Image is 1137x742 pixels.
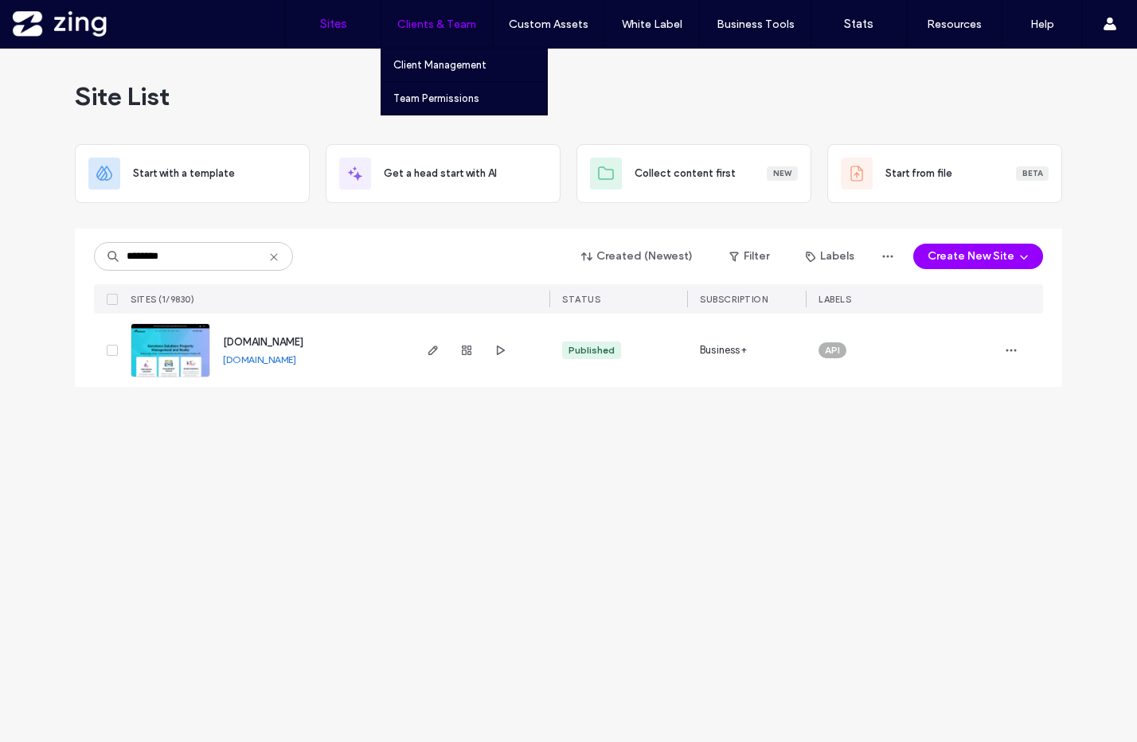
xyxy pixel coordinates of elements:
[927,18,982,31] label: Resources
[767,166,798,181] div: New
[397,18,476,31] label: Clients & Team
[393,92,479,104] label: Team Permissions
[393,82,547,115] a: Team Permissions
[622,18,682,31] label: White Label
[717,18,795,31] label: Business Tools
[700,294,768,305] span: SUBSCRIPTION
[326,144,561,203] div: Get a head start with AI
[75,80,170,112] span: Site List
[568,244,707,269] button: Created (Newest)
[825,343,840,357] span: API
[131,294,194,305] span: SITES (1/9830)
[223,353,296,365] a: [DOMAIN_NAME]
[844,17,873,31] label: Stats
[791,244,869,269] button: Labels
[827,144,1062,203] div: Start from fileBeta
[576,144,811,203] div: Collect content firstNew
[635,166,736,182] span: Collect content first
[568,343,615,357] div: Published
[37,11,69,25] span: Help
[320,17,347,31] label: Sites
[393,59,486,71] label: Client Management
[1016,166,1049,181] div: Beta
[384,166,497,182] span: Get a head start with AI
[75,144,310,203] div: Start with a template
[509,18,588,31] label: Custom Assets
[393,49,547,81] a: Client Management
[133,166,235,182] span: Start with a template
[1030,18,1054,31] label: Help
[913,244,1043,269] button: Create New Site
[819,294,851,305] span: LABELS
[562,294,600,305] span: STATUS
[713,244,785,269] button: Filter
[885,166,952,182] span: Start from file
[223,336,303,348] a: [DOMAIN_NAME]
[700,342,747,358] span: Business+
